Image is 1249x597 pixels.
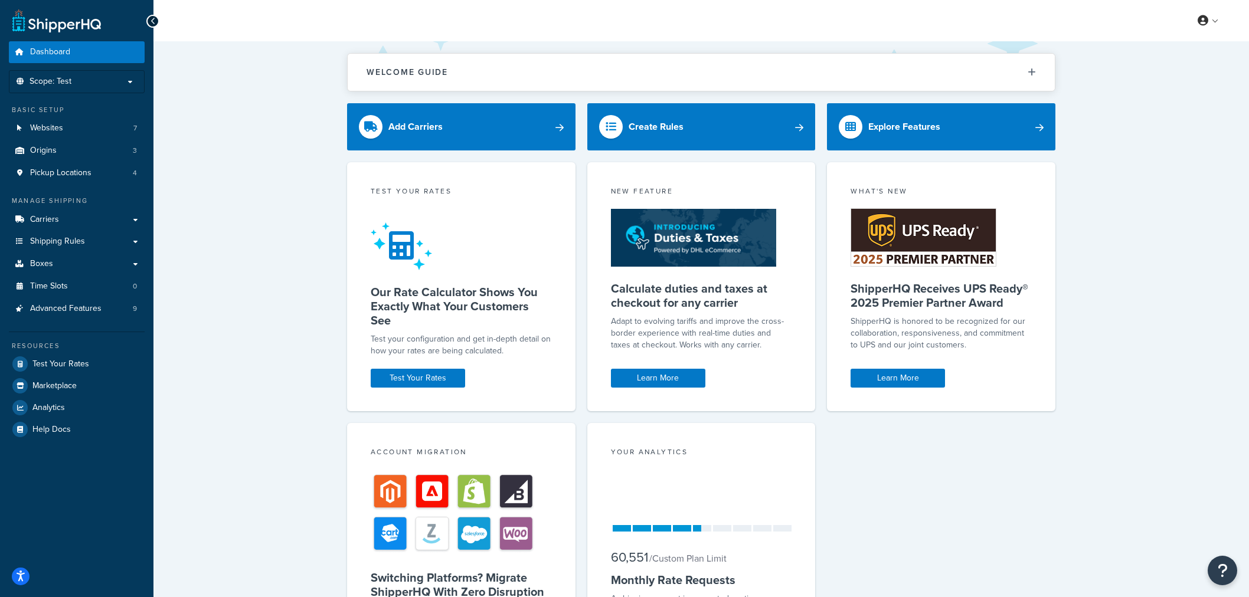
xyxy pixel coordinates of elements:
[587,103,816,150] a: Create Rules
[30,146,57,156] span: Origins
[371,369,465,388] a: Test Your Rates
[9,117,145,139] a: Websites7
[9,397,145,418] a: Analytics
[32,359,89,369] span: Test Your Rates
[9,162,145,184] li: Pickup Locations
[32,425,71,435] span: Help Docs
[32,381,77,391] span: Marketplace
[851,369,945,388] a: Learn More
[30,259,53,269] span: Boxes
[9,140,145,162] a: Origins3
[611,186,792,199] div: New Feature
[9,341,145,351] div: Resources
[133,123,137,133] span: 7
[133,146,137,156] span: 3
[371,447,552,460] div: Account Migration
[9,253,145,275] a: Boxes
[30,304,102,314] span: Advanced Features
[32,403,65,413] span: Analytics
[611,316,792,351] p: Adapt to evolving tariffs and improve the cross-border experience with real-time duties and taxes...
[30,237,85,247] span: Shipping Rules
[9,196,145,206] div: Manage Shipping
[133,281,137,291] span: 0
[9,419,145,440] a: Help Docs
[611,573,792,587] h5: Monthly Rate Requests
[9,105,145,115] div: Basic Setup
[348,54,1055,91] button: Welcome Guide
[1208,556,1237,585] button: Open Resource Center
[133,304,137,314] span: 9
[868,119,940,135] div: Explore Features
[9,231,145,252] a: Shipping Rules
[851,281,1032,310] h5: ShipperHQ Receives UPS Ready® 2025 Premier Partner Award
[9,375,145,396] a: Marketplace
[9,353,145,375] a: Test Your Rates
[9,117,145,139] li: Websites
[851,186,1032,199] div: What's New
[611,369,705,388] a: Learn More
[9,209,145,231] a: Carriers
[133,168,137,178] span: 4
[9,41,145,63] a: Dashboard
[611,447,792,460] div: Your Analytics
[9,275,145,297] li: Time Slots
[30,123,63,133] span: Websites
[9,162,145,184] a: Pickup Locations4
[9,298,145,320] li: Advanced Features
[347,103,576,150] a: Add Carriers
[649,552,727,565] small: / Custom Plan Limit
[371,285,552,327] h5: Our Rate Calculator Shows You Exactly What Your Customers See
[9,298,145,320] a: Advanced Features9
[629,119,684,135] div: Create Rules
[30,168,91,178] span: Pickup Locations
[611,547,648,567] span: 60,551
[851,316,1032,351] p: ShipperHQ is honored to be recognized for our collaboration, responsiveness, and commitment to UP...
[367,68,448,77] h2: Welcome Guide
[611,281,792,310] h5: Calculate duties and taxes at checkout for any carrier
[9,275,145,297] a: Time Slots0
[827,103,1055,150] a: Explore Features
[371,186,552,199] div: Test your rates
[30,215,59,225] span: Carriers
[371,333,552,357] div: Test your configuration and get in-depth detail on how your rates are being calculated.
[9,140,145,162] li: Origins
[30,281,68,291] span: Time Slots
[30,47,70,57] span: Dashboard
[30,77,71,87] span: Scope: Test
[388,119,443,135] div: Add Carriers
